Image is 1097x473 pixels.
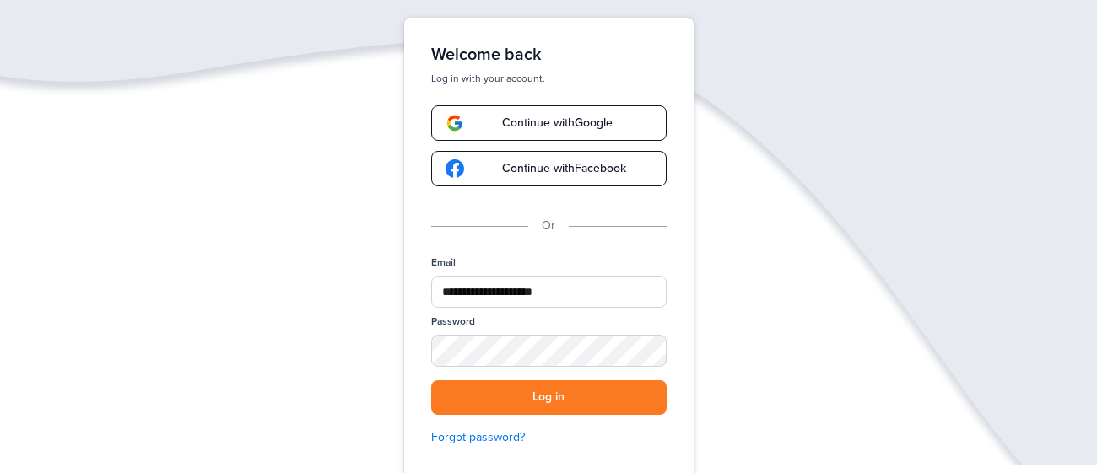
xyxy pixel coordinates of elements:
span: Continue with Google [485,117,613,129]
p: Or [542,217,555,235]
a: Forgot password? [431,428,667,447]
img: google-logo [446,159,464,178]
button: Log in [431,380,667,415]
p: Log in with your account. [431,72,667,85]
a: google-logoContinue withFacebook [431,151,667,186]
input: Password [431,335,667,367]
h1: Welcome back [431,45,667,65]
input: Email [431,276,667,308]
img: google-logo [446,114,464,132]
a: google-logoContinue withGoogle [431,105,667,141]
label: Email [431,255,456,270]
span: Continue with Facebook [485,163,626,175]
label: Password [431,314,475,329]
